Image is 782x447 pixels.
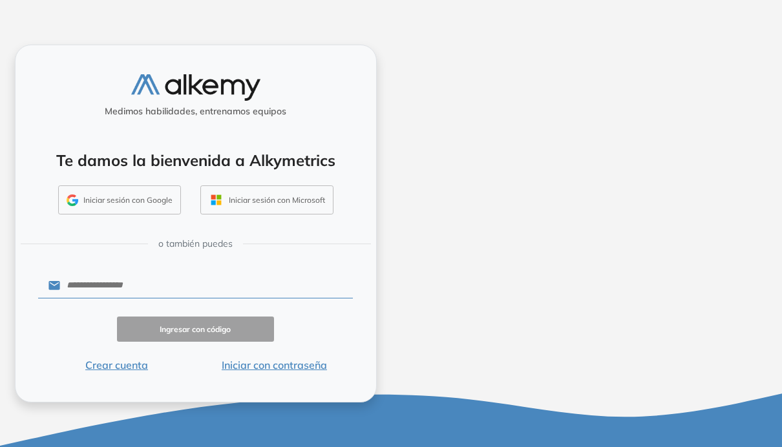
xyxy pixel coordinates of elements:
h5: Medimos habilidades, entrenamos equipos [21,106,371,117]
img: GMAIL_ICON [67,194,78,206]
button: Iniciar sesión con Google [58,185,181,215]
button: Iniciar sesión con Microsoft [200,185,333,215]
button: Ingresar con código [117,317,275,342]
button: Crear cuenta [38,357,196,373]
span: o también puedes [158,237,233,251]
img: logo-alkemy [131,74,260,101]
button: Iniciar con contraseña [195,357,353,373]
iframe: Chat Widget [717,385,782,447]
img: OUTLOOK_ICON [209,192,224,207]
h4: Te damos la bienvenida a Alkymetrics [32,151,359,170]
